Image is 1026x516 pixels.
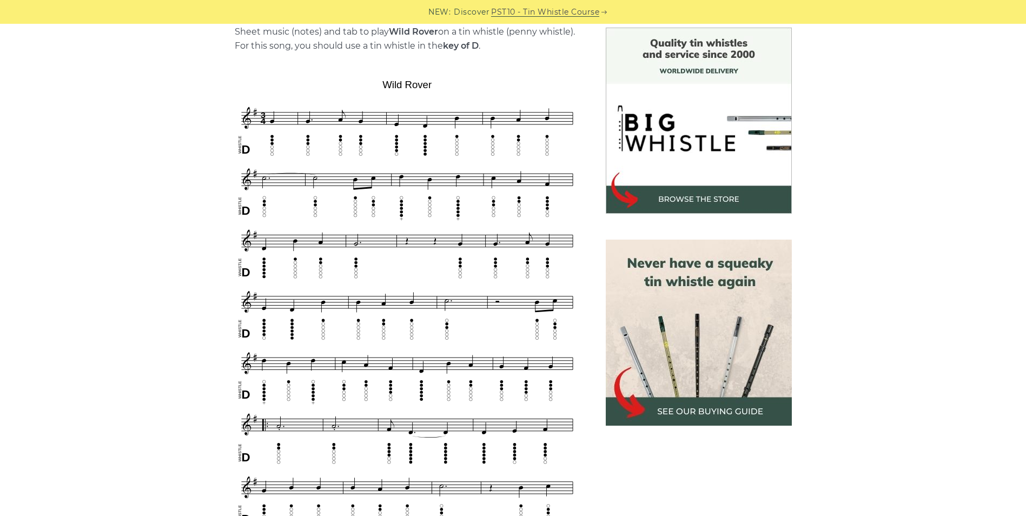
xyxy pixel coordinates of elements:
strong: Wild Rover [389,27,438,37]
img: tin whistle buying guide [606,240,792,426]
strong: key of D [443,41,479,51]
span: NEW: [428,6,451,18]
span: Discover [454,6,489,18]
img: BigWhistle Tin Whistle Store [606,28,792,214]
p: Sheet music (notes) and tab to play on a tin whistle (penny whistle). For this song, you should u... [235,25,580,53]
a: PST10 - Tin Whistle Course [491,6,599,18]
